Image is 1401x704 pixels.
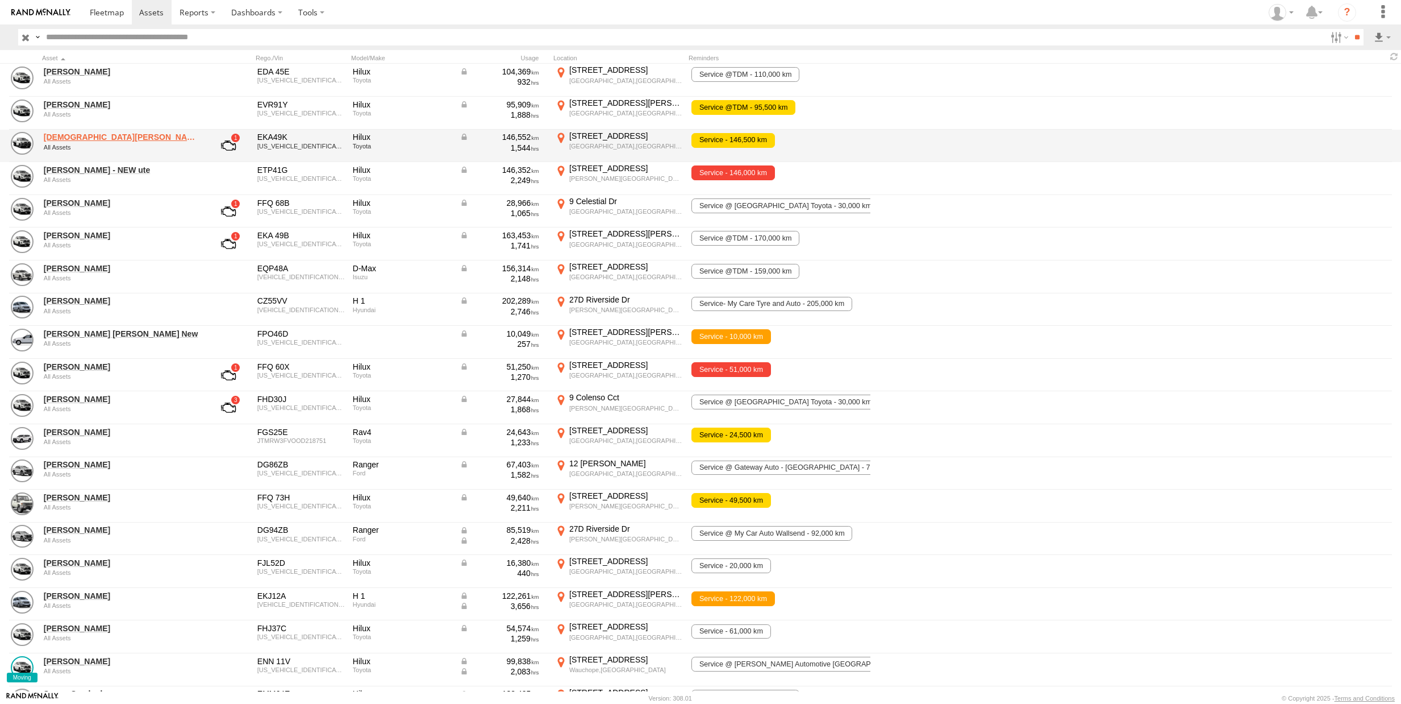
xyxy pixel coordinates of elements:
span: Service - 61,000 km [691,624,770,639]
div: Cris Clark [1265,4,1298,21]
span: Service- My Care Tyre and Auto - 205,000 km [691,297,852,312]
div: EKA 49B [257,230,345,241]
a: View Asset Details [11,362,34,384]
div: Toyota [353,503,452,510]
div: undefined [44,176,199,183]
div: 9 Colenso Cct [569,392,682,403]
div: [STREET_ADDRESS][PERSON_NAME] [569,229,682,239]
div: Data from Vehicle CANbus [460,689,539,699]
a: [PERSON_NAME] [44,427,199,437]
div: undefined [44,242,199,249]
label: Export results as... [1373,29,1392,45]
div: 1,582 [460,470,539,480]
div: 2,249 [460,175,539,185]
div: MR0KA3CD906821196 [257,339,345,346]
div: [GEOGRAPHIC_DATA],[GEOGRAPHIC_DATA] [569,568,682,575]
div: [STREET_ADDRESS] [569,425,682,436]
a: [PERSON_NAME] [44,198,199,208]
div: FHJ37C [257,623,345,633]
div: D-Max [353,263,452,274]
span: Service @TDM - 95,500 km [691,100,795,115]
div: Hilux [353,67,452,77]
div: FPO46D [257,329,345,339]
div: MNACMFE90PW269545 [257,470,345,477]
label: Click to View Current Location [553,131,684,161]
label: Click to View Current Location [553,491,684,521]
div: 12 [PERSON_NAME] [569,458,682,469]
div: Hilux [353,656,452,666]
div: Ford [353,470,452,477]
a: [PERSON_NAME] [44,100,199,110]
div: Data from Vehicle CANbus [460,591,539,601]
label: Click to View Current Location [553,360,684,391]
span: Service - 122,000 km [691,591,774,606]
div: 27D Riverside Dr [569,295,682,305]
div: [STREET_ADDRESS][PERSON_NAME] [569,327,682,337]
div: Data from Vehicle CANbus [460,198,539,208]
span: Service @ Waites Automotive Port Mac - 106,000 km [691,657,958,672]
span: Service @ Penrith Toyota - 30,000 km [691,395,879,409]
div: 2,746 [460,307,539,317]
div: undefined [44,340,199,347]
div: Reminders [689,54,870,62]
span: Service @ Cardiff Toyota - 30,000 km [691,198,879,213]
div: Hilux [353,100,452,110]
a: View Asset Details [11,165,34,188]
img: rand-logo.svg [11,9,70,16]
div: [PERSON_NAME][GEOGRAPHIC_DATA],[GEOGRAPHIC_DATA] [569,404,682,412]
div: H 1 [353,591,452,601]
div: 1,065 [460,208,539,218]
div: MR0CB3DB805663471 [257,110,345,117]
div: © Copyright 2025 - [1282,695,1395,702]
div: ENN 11V [257,656,345,666]
a: Terms and Conditions [1335,695,1395,702]
div: 440 [460,568,539,578]
div: [GEOGRAPHIC_DATA],[GEOGRAPHIC_DATA] [569,470,682,478]
div: Hilux [353,132,452,142]
div: Data from Vehicle CANbus [460,623,539,633]
div: undefined [44,209,199,216]
div: 1,888 [460,110,539,120]
label: Click to View Current Location [553,556,684,587]
div: 1,259 [460,633,539,644]
a: View Asset with Fault/s [207,394,249,421]
a: View Asset Details [11,492,34,515]
a: [PERSON_NAME] [44,656,199,666]
div: FGS25E [257,427,345,437]
label: Click to View Current Location [553,327,684,358]
div: [STREET_ADDRESS] [569,131,682,141]
div: 27D Riverside Dr [569,524,682,534]
a: View Asset Details [11,459,34,482]
div: Data from Vehicle CANbus [460,394,539,404]
label: Click to View Current Location [553,655,684,685]
div: [GEOGRAPHIC_DATA],[GEOGRAPHIC_DATA] [569,601,682,608]
div: [PERSON_NAME][GEOGRAPHIC_DATA],[GEOGRAPHIC_DATA] [569,535,682,543]
div: Toyota [353,77,452,84]
a: View Asset Details [11,198,34,221]
label: Click to View Current Location [553,392,684,423]
div: [STREET_ADDRESS] [569,163,682,173]
div: Data from Vehicle CANbus [460,67,539,77]
div: Ranger [353,459,452,470]
div: Toyota [353,666,452,673]
a: View Asset Details [11,427,34,450]
div: undefined [44,275,199,281]
div: undefined [44,308,199,314]
div: KMFWBX7KMMU170629 [257,307,345,313]
div: 2,148 [460,274,539,284]
div: Ranger [353,525,452,535]
a: [PERSON_NAME] [44,263,199,274]
div: EQP48A [257,263,345,274]
div: Rav4 [353,427,452,437]
div: JTELV73J807806179 [257,503,345,510]
i: ? [1338,3,1356,22]
a: View Asset Details [11,329,34,351]
a: [PERSON_NAME] [44,623,199,633]
span: Service @ My Car Auto Wallsend - 92,000 km [691,526,852,541]
label: Click to View Current Location [553,196,684,227]
label: Click to View Current Location [553,163,684,194]
div: Hilux [353,230,452,241]
div: ETP41G [257,165,345,175]
div: FFQ 68B [257,198,345,208]
a: [PERSON_NAME] [44,394,199,404]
